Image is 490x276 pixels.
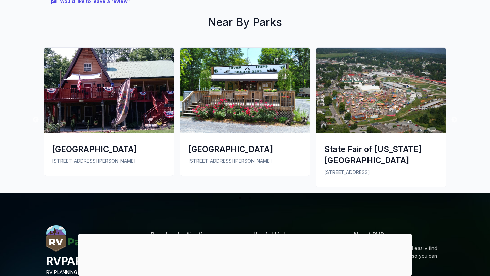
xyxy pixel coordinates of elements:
[32,117,39,123] button: Previous
[46,269,137,276] p: RV PLANNING AND PARKING
[188,143,302,155] div: [GEOGRAPHIC_DATA]
[250,225,342,245] h6: Useful Links
[52,143,166,155] div: [GEOGRAPHIC_DATA]
[247,194,254,201] button: 2
[177,47,313,182] a: Greenbrier River Campground[GEOGRAPHIC_DATA][STREET_ADDRESS][PERSON_NAME]
[41,47,177,182] a: River Ridge Campground[GEOGRAPHIC_DATA][STREET_ADDRESS][PERSON_NAME]
[52,157,166,165] p: [STREET_ADDRESS][PERSON_NAME]
[46,225,92,252] img: RVParx.com
[188,157,302,165] p: [STREET_ADDRESS][PERSON_NAME]
[451,117,458,123] button: Next
[353,225,444,245] h6: About RVParx
[236,194,243,201] button: 1
[46,246,137,276] a: RVParx.comRVPARXRV PLANNING AND PARKING
[148,225,240,245] h6: Popular destinations
[46,254,137,269] h4: RVPARX
[180,48,310,133] img: Greenbrier River Campground
[316,48,446,133] img: State Fair of West Virginia Campground
[324,143,438,166] div: State Fair of [US_STATE][GEOGRAPHIC_DATA]
[44,48,174,133] img: River Ridge Campground
[313,47,449,193] a: State Fair of West Virginia CampgroundState Fair of [US_STATE][GEOGRAPHIC_DATA][STREET_ADDRESS]
[324,169,438,176] p: [STREET_ADDRESS]
[78,234,412,274] iframe: Advertisement
[41,14,449,31] h2: Near By Parks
